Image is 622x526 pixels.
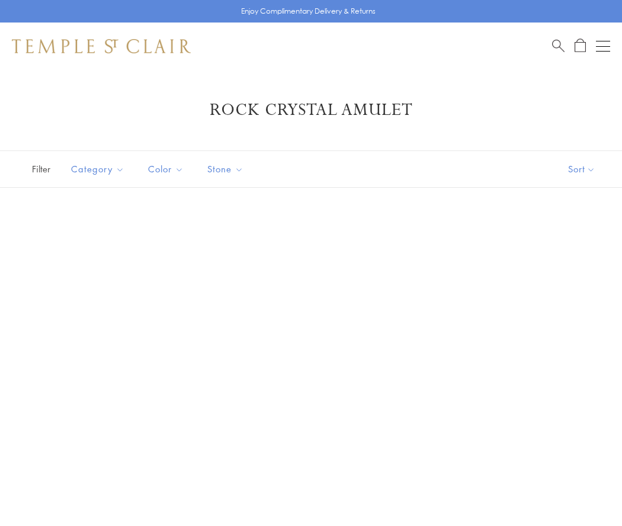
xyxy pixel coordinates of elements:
[142,162,193,177] span: Color
[552,39,565,53] a: Search
[139,156,193,182] button: Color
[30,100,592,121] h1: Rock Crystal Amulet
[596,39,610,53] button: Open navigation
[12,39,191,53] img: Temple St. Clair
[575,39,586,53] a: Open Shopping Bag
[198,156,252,182] button: Stone
[65,162,133,177] span: Category
[241,5,376,17] p: Enjoy Complimentary Delivery & Returns
[541,151,622,187] button: Show sort by
[62,156,133,182] button: Category
[201,162,252,177] span: Stone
